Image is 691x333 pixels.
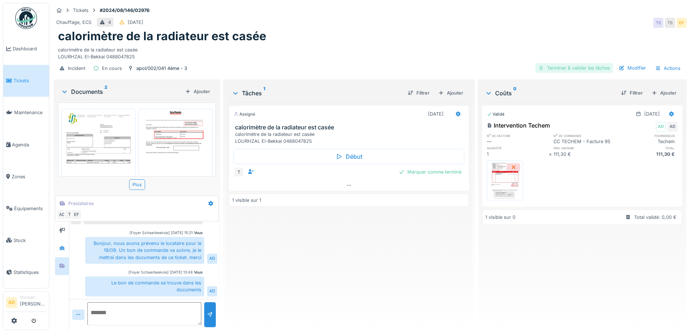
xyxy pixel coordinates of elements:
[616,138,678,145] div: Techem
[487,111,505,117] div: Validé
[263,89,265,97] sup: 1
[85,237,204,264] div: Bonjour, nous avons prévenu le locataire pour le 19/09. Un bon de commande va suivre, je le mettr...
[102,65,122,72] div: En cours
[485,89,615,97] div: Coûts
[64,209,74,220] div: T
[234,167,244,177] div: T
[97,7,152,14] strong: #2024/08/146/02976
[128,270,193,275] div: [Foyer Schaerbeekois] [DATE] 13:48
[129,230,193,236] div: [Foyer Schaerbeekois] [DATE] 15:21
[513,89,517,97] sup: 0
[485,214,515,221] div: 1 visible sur 0
[128,19,143,26] div: [DATE]
[15,7,37,29] img: Badge_color-CXgf-gQk.svg
[104,87,107,96] sup: 2
[549,151,554,158] div: ×
[535,63,613,73] div: Terminer & valider les tâches
[554,146,616,150] h6: prix unitaire
[13,77,46,84] span: Tickets
[182,87,213,96] div: Ajouter
[68,65,85,72] div: Incident
[487,151,549,158] div: 1
[3,256,49,288] a: Statistiques
[554,138,616,145] div: CC TECHEM - Facture 95
[71,209,82,220] div: EF
[20,295,46,300] div: Manager
[14,205,46,212] span: Équipements
[12,173,46,180] span: Zones
[618,88,646,98] div: Filtrer
[676,18,687,28] div: EF
[61,87,182,96] div: Documents
[58,29,266,43] h1: calorimètre de la radiateur est casée
[108,19,111,26] div: 4
[487,138,549,145] div: —
[58,43,682,60] div: calorimètre de la radiateur est casée LOURHZAL El-Bekkai 0488047825
[234,111,255,117] div: Assigné
[194,270,203,275] div: Vous
[235,124,465,131] h3: calorimètre de la radiateur est casée
[20,295,46,310] li: [PERSON_NAME]
[13,237,46,244] span: Stock
[405,88,432,98] div: Filtrer
[12,141,46,148] span: Agenda
[3,65,49,97] a: Tickets
[653,18,663,28] div: TB
[207,286,217,296] div: AD
[3,161,49,192] a: Zones
[3,224,49,256] a: Stock
[3,97,49,129] a: Maintenance
[13,269,46,276] span: Statistiques
[73,7,89,14] div: Tickets
[63,111,134,210] img: mnzvnhxeq0uthzi8pgkkrstvbwvv
[616,146,678,150] h6: total
[3,33,49,65] a: Dashboard
[616,133,678,138] h6: fournisseur
[234,149,464,164] div: Début
[554,151,616,158] div: 111,30 €
[665,18,675,28] div: TB
[3,129,49,161] a: Agenda
[487,133,549,138] h6: n° de facture
[6,295,46,312] a: AD Manager[PERSON_NAME]
[14,109,46,116] span: Maintenance
[136,65,187,72] div: apol/002/041 4ème - 3
[489,162,521,199] img: e7j9yyco9u9jdkppp5dmi1nyqcfw
[656,122,666,132] div: AD
[207,254,217,264] div: AD
[57,209,67,220] div: AD
[13,45,46,52] span: Dashboard
[554,133,616,138] h6: n° de commande
[85,276,204,296] div: Le bon de commande se trouve dans les documents
[428,111,444,117] div: [DATE]
[616,63,649,73] div: Modifier
[129,179,145,190] div: Plus
[6,297,17,308] li: AD
[487,121,550,130] div: Intervention Techem
[652,63,684,74] div: Actions
[667,122,678,132] div: AD
[649,88,679,98] div: Ajouter
[435,88,466,98] div: Ajouter
[3,192,49,224] a: Équipements
[140,111,211,202] img: cbheab112e7uzb36zd67r57euyot
[235,131,465,145] div: calorimètre de la radiateur est casée LOURHZAL El-Bekkai 0488047825
[396,167,464,177] div: Marquer comme terminé
[68,200,94,207] div: Prestataires
[644,111,660,117] div: [DATE]
[194,230,203,236] div: Vous
[487,146,549,150] h6: quantité
[232,89,402,97] div: Tâches
[616,151,678,158] div: 111,30 €
[56,19,91,26] div: Chauffage, ECS
[232,197,261,204] div: 1 visible sur 1
[634,214,676,221] div: Total validé: 0,00 €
